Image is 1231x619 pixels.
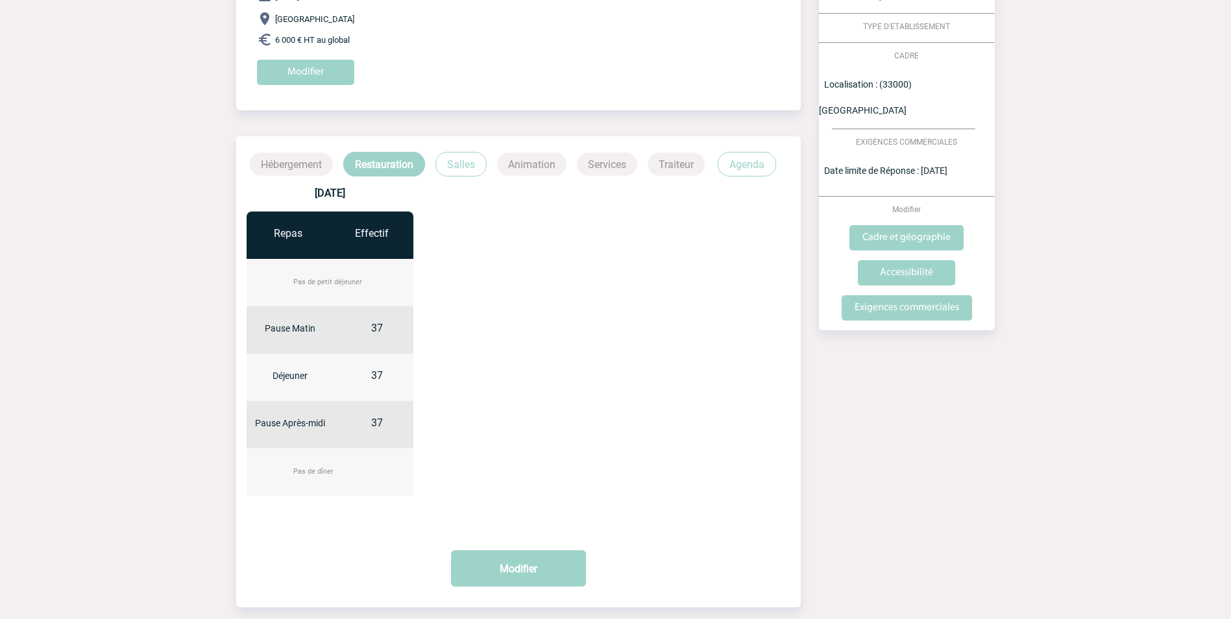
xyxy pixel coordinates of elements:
span: TYPE D'ETABLISSEMENT [863,22,950,31]
span: Pas de petit déjeuner [293,278,362,286]
p: Salles [435,152,487,176]
b: [DATE] [315,187,345,199]
span: Pause Après-midi [255,418,325,428]
input: Accessibilité [858,260,955,285]
span: Localisation : (33000) [GEOGRAPHIC_DATA] [819,79,912,115]
div: Effectif [330,227,413,239]
div: Repas [247,227,330,239]
p: Hébergement [250,152,333,176]
span: EXIGENCES COMMERCIALES [856,138,957,147]
button: Modifier [451,550,586,587]
p: Agenda [718,152,776,176]
span: Déjeuner [273,370,308,381]
span: CADRE [894,51,919,60]
p: Animation [497,152,567,176]
span: Modifier [892,205,921,214]
input: Cadre et géographie [849,225,964,250]
span: Pause Matin [265,323,315,334]
input: Modifier [257,60,354,85]
span: 37 [371,417,383,429]
span: 6 000 € HT au global [275,35,350,45]
p: Traiteur [648,152,705,176]
span: Pas de dîner [293,467,334,476]
span: 37 [371,369,383,382]
p: Services [577,152,637,176]
p: Restauration [343,152,425,176]
span: [GEOGRAPHIC_DATA] [275,14,354,24]
input: Exigences commerciales [842,295,972,321]
span: 37 [371,322,383,334]
span: Date limite de Réponse : [DATE] [824,165,947,176]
